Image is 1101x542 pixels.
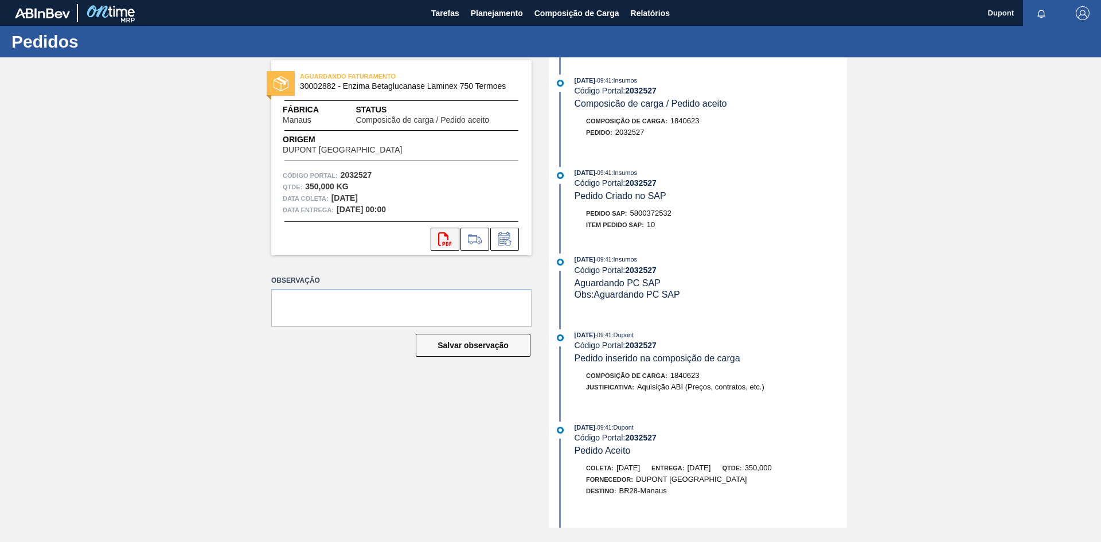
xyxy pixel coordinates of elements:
span: Composição de Carga [534,6,619,20]
span: Composição de Carga : [586,372,667,379]
span: Composicão de carga / Pedido aceito [356,116,489,124]
span: Justificativa: [586,384,634,391]
span: Tarefas [431,6,459,20]
span: Aguardando PC SAP [575,278,661,288]
span: 30002882 - Enzima Betaglucanase Laminex 750 Termoes [300,82,508,91]
img: status [274,76,288,91]
span: Obs: Aguardando PC SAP [575,290,680,299]
span: Pedido Criado no SAP [575,191,666,201]
img: atual [557,80,564,87]
span: 1840623 [670,371,700,380]
span: Origem [283,134,435,146]
div: Abrir arquivo PDF [431,228,459,251]
span: 2032527 [615,128,645,137]
span: Data coleta: [283,193,329,204]
strong: 2032527 [341,170,372,180]
strong: 2032527 [625,433,657,442]
span: BR28-Manaus [619,486,667,495]
span: - 09:41 [595,170,611,176]
span: 5800372532 [630,209,671,217]
strong: [DATE] 00:00 [337,205,386,214]
span: Item pedido SAP: [586,221,644,228]
span: [DATE] [575,169,595,176]
span: [DATE] [616,463,640,472]
span: 10 [647,220,655,229]
strong: 2032527 [625,341,657,350]
span: Pedido : [586,129,612,136]
div: Código Portal: [575,266,847,275]
span: [DATE] [575,256,595,263]
div: Ir para Composição de Carga [460,228,489,251]
img: atual [557,427,564,434]
span: : Dupont [611,424,634,431]
span: Código Portal: [283,170,338,181]
div: Código Portal: [575,341,847,350]
strong: 2032527 [625,266,657,275]
span: 1840623 [670,116,700,125]
span: Coleta: [586,465,614,471]
span: Qtde : [283,181,302,193]
span: [DATE] [575,77,595,84]
span: Fábrica [283,104,348,116]
span: : Dupont [611,332,634,338]
span: Pedido SAP: [586,210,627,217]
span: Entrega: [651,465,684,471]
span: 350,000 [745,463,772,472]
span: Qtde: [722,465,741,471]
strong: 350,000 KG [305,182,349,191]
button: Salvar observação [416,334,530,357]
span: Planejamento [471,6,523,20]
strong: [DATE] [331,193,358,202]
span: Pedido Aceito [575,446,631,455]
span: DUPONT [GEOGRAPHIC_DATA] [283,146,402,154]
span: Fornecedor: [586,476,633,483]
span: AGUARDANDO FATURAMENTO [300,71,460,82]
span: : Insumos [611,169,637,176]
span: Status [356,104,520,116]
img: atual [557,172,564,179]
span: Destino: [586,488,616,494]
span: Relatórios [631,6,670,20]
span: - 09:41 [595,424,611,431]
span: [DATE] [575,332,595,338]
span: : Insumos [611,77,637,84]
span: - 09:41 [595,256,611,263]
img: atual [557,334,564,341]
span: [DATE] [687,463,710,472]
strong: 2032527 [625,178,657,188]
div: Código Portal: [575,433,847,442]
img: TNhmsLtSVTkK8tSr43FrP2fwEKptu5GPRR3wAAAABJRU5ErkJggg== [15,8,70,18]
div: Informar alteração no pedido [490,228,519,251]
span: [DATE] [575,424,595,431]
img: Logout [1076,6,1090,20]
span: - 09:41 [595,332,611,338]
span: DUPONT [GEOGRAPHIC_DATA] [636,475,747,483]
label: Observação [271,272,532,289]
span: Composição de Carga : [586,118,667,124]
div: Código Portal: [575,178,847,188]
img: atual [557,259,564,266]
button: Notificações [1023,5,1060,21]
span: - 09:41 [595,77,611,84]
span: Pedido inserido na composição de carga [575,353,740,363]
span: Composicão de carga / Pedido aceito [575,99,727,108]
div: Código Portal: [575,86,847,95]
strong: 2032527 [625,86,657,95]
span: Data entrega: [283,204,334,216]
h1: Pedidos [11,35,215,48]
span: Manaus [283,116,311,124]
span: Aquisição ABI (Preços, contratos, etc.) [637,383,764,391]
span: : Insumos [611,256,637,263]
